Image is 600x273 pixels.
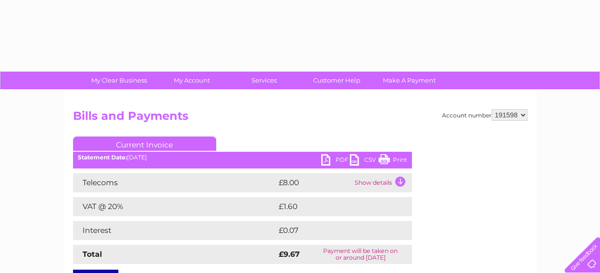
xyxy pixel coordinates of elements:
[352,173,412,192] td: Show details
[73,136,216,151] a: Current Invoice
[276,197,389,216] td: £1.60
[73,109,527,127] h2: Bills and Payments
[73,173,276,192] td: Telecoms
[321,154,350,168] a: PDF
[80,72,158,89] a: My Clear Business
[152,72,231,89] a: My Account
[297,72,376,89] a: Customer Help
[309,245,411,264] td: Payment will be taken on or around [DATE]
[83,250,102,259] strong: Total
[350,154,379,168] a: CSV
[78,154,127,161] b: Statement Date:
[370,72,449,89] a: Make A Payment
[442,109,527,121] div: Account number
[279,250,300,259] strong: £9.67
[276,221,389,240] td: £0.07
[379,154,407,168] a: Print
[73,197,276,216] td: VAT @ 20%
[73,154,412,161] div: [DATE]
[73,221,276,240] td: Interest
[225,72,304,89] a: Services
[276,173,352,192] td: £8.00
